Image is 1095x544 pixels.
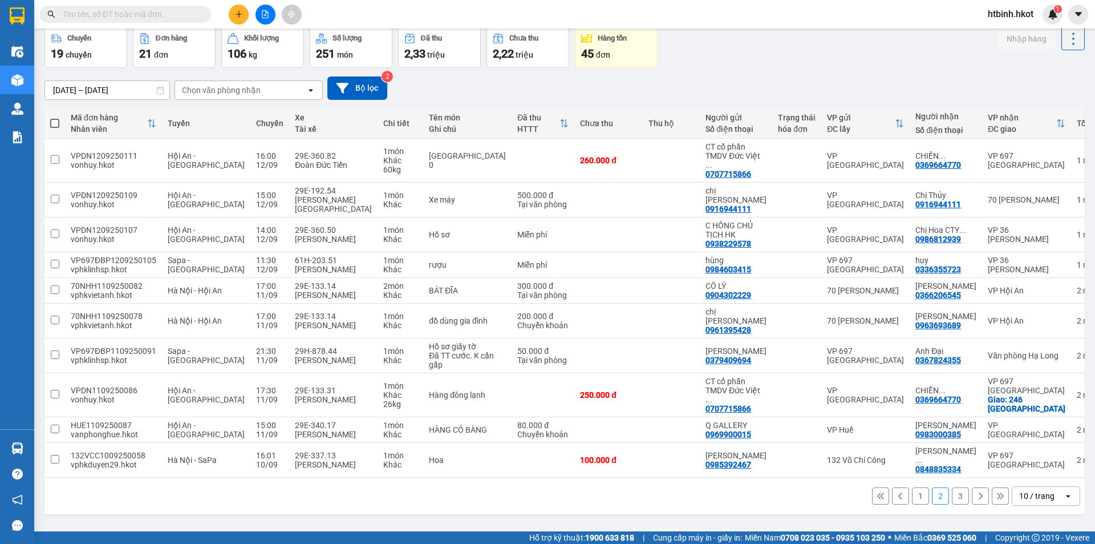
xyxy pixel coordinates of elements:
[256,151,283,160] div: 16:00
[295,460,372,469] div: [PERSON_NAME]
[705,113,766,122] div: Người gửi
[256,235,283,244] div: 12/09
[979,7,1043,21] span: htbinh.hkot
[65,108,162,139] th: Toggle SortBy
[915,191,976,200] div: Chị Thủy
[1032,534,1040,542] span: copyright
[139,47,152,61] span: 21
[71,312,156,321] div: 70NHH1109250078
[705,124,766,134] div: Số điện thoại
[912,487,929,505] button: 1
[295,291,372,300] div: [PERSON_NAME]
[915,421,976,430] div: LÊ DIỆU LINH
[705,256,766,265] div: hùng
[12,469,23,479] span: question-circle
[915,321,961,330] div: 0963693689
[705,421,766,430] div: Q GALLERY
[1054,5,1062,13] sup: 1
[705,325,751,335] div: 0961395428
[71,281,156,291] div: 70NHH1109250082
[255,5,275,25] button: file-add
[256,291,283,300] div: 11/09
[168,256,245,274] span: Sapa - [GEOGRAPHIC_DATA]
[337,50,353,59] span: món
[988,316,1065,325] div: VP Hội An
[244,34,279,42] div: Khối lượng
[517,200,569,209] div: Tại văn phòng
[295,346,372,356] div: 29H-878.44
[827,386,904,404] div: VP [GEOGRAPHIC_DATA]
[383,400,417,409] div: 26 kg
[427,50,445,59] span: triệu
[51,47,63,61] span: 19
[71,395,156,404] div: vonhuy.hkot
[256,356,283,365] div: 11/09
[287,10,295,18] span: aim
[182,84,261,96] div: Chọn văn phòng nhận
[705,430,751,439] div: 0969900015
[398,27,481,68] button: Đã thu2,33 triệu
[382,71,393,82] sup: 2
[988,225,1065,244] div: VP 36 [PERSON_NAME]
[383,200,417,209] div: Khác
[939,386,946,395] span: ...
[133,27,216,68] button: Đơn hàng21đơn
[168,316,222,325] span: Hà Nội - Hội An
[705,281,766,291] div: CÔ LÝ
[383,281,417,291] div: 2 món
[295,256,372,265] div: 61H-203.51
[71,113,147,122] div: Mã đơn hàng
[256,225,283,235] div: 14:00
[988,351,1065,360] div: Văn phòng Hạ Long
[71,386,156,395] div: VPDN1109250086
[383,346,417,356] div: 1 món
[383,256,417,265] div: 1 món
[295,312,372,321] div: 29E-133.14
[915,200,961,209] div: 0916944111
[256,119,283,128] div: Chuyến
[705,307,766,325] div: chị thảo
[915,225,976,235] div: Chị Hoa CTY Hòa Phát
[295,321,372,330] div: [PERSON_NAME]
[429,286,506,295] div: BÁT ĐĨA
[915,356,961,365] div: 0367824355
[778,124,816,134] div: hóa đơn
[821,108,910,139] th: Toggle SortBy
[383,191,417,200] div: 1 món
[580,456,637,465] div: 100.000 đ
[915,151,976,160] div: CHIẾN DƯƠNG 246 ĐBP SA PA
[827,151,904,170] div: VP [GEOGRAPHIC_DATA]
[827,425,904,434] div: VP Huế
[256,430,283,439] div: 11/09
[915,126,976,135] div: Số điện thoại
[705,460,751,469] div: 0985392467
[429,316,506,325] div: đồ dùng gia đình
[1056,5,1060,13] span: 1
[827,113,895,122] div: VP gửi
[517,113,559,122] div: Đã thu
[915,312,976,321] div: ngô ba duy
[959,225,966,235] span: ...
[421,34,442,42] div: Đã thu
[517,291,569,300] div: Tại văn phòng
[915,430,961,439] div: 0983000385
[598,34,627,42] div: Hàng tồn
[517,191,569,200] div: 500.000 đ
[383,430,417,439] div: Khác
[282,5,302,25] button: aim
[705,221,766,239] div: C HỒNG CHỦ TỊCH HK
[71,460,156,469] div: vphkduyen29.hkot
[295,451,372,460] div: 29E-337.13
[982,108,1071,139] th: Toggle SortBy
[383,356,417,365] div: Khác
[517,356,569,365] div: Tại văn phòng
[705,142,766,170] div: CT cổ phần TMDV Đức Việt Đà Nẵng
[256,395,283,404] div: 11/09
[404,47,425,61] span: 2,33
[988,113,1056,122] div: VP nhận
[915,256,976,265] div: huy
[581,47,594,61] span: 45
[493,47,514,61] span: 2,22
[295,430,372,439] div: [PERSON_NAME]
[71,430,156,439] div: vanphonghue.hkot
